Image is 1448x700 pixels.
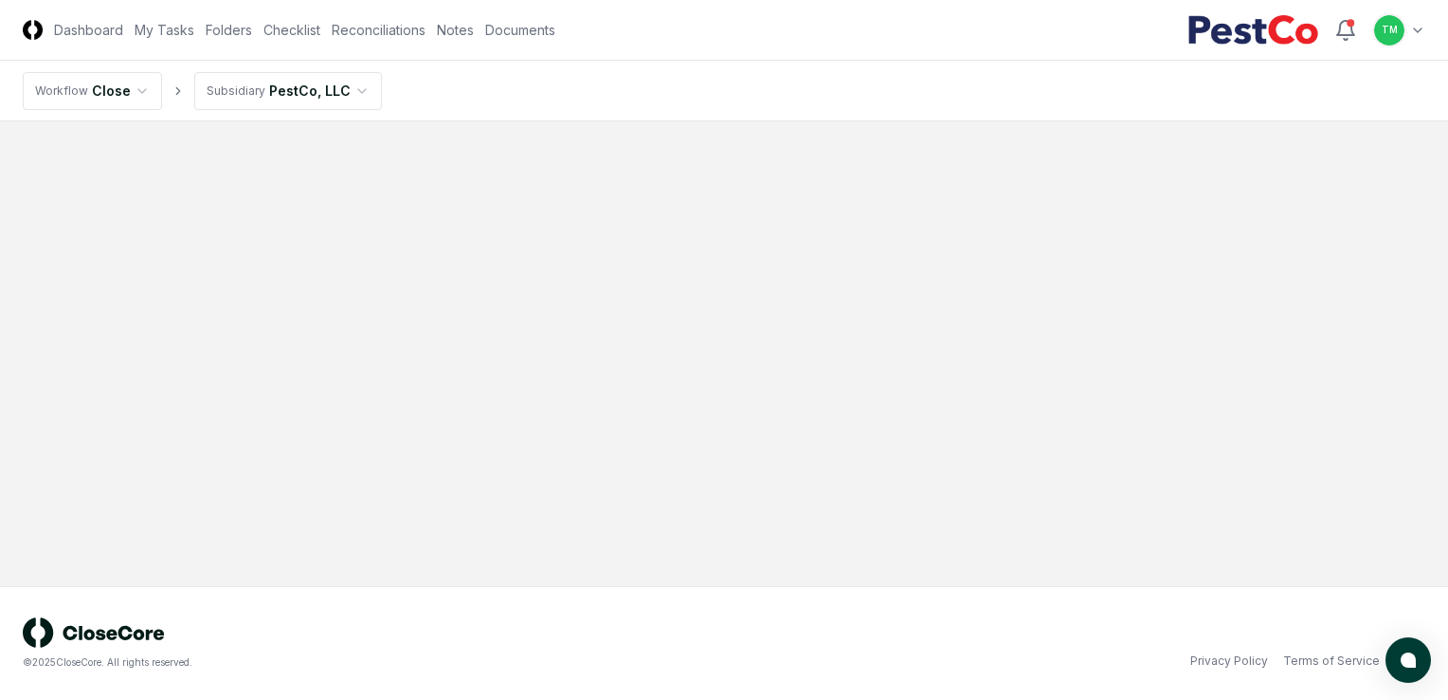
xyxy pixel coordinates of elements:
[1372,13,1406,47] button: TM
[1283,653,1380,670] a: Terms of Service
[35,83,88,100] div: Workflow
[23,20,43,40] img: Logo
[54,20,123,40] a: Dashboard
[332,20,425,40] a: Reconciliations
[1382,23,1398,37] span: TM
[206,20,252,40] a: Folders
[135,20,194,40] a: My Tasks
[207,83,265,100] div: Subsidiary
[485,20,555,40] a: Documents
[263,20,320,40] a: Checklist
[23,655,724,670] div: © 2025 CloseCore. All rights reserved.
[1190,653,1268,670] a: Privacy Policy
[23,72,382,110] nav: breadcrumb
[1385,637,1431,683] button: atlas-launcher
[1187,15,1319,46] img: PestCo logo
[23,617,165,648] img: logo
[437,20,474,40] a: Notes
